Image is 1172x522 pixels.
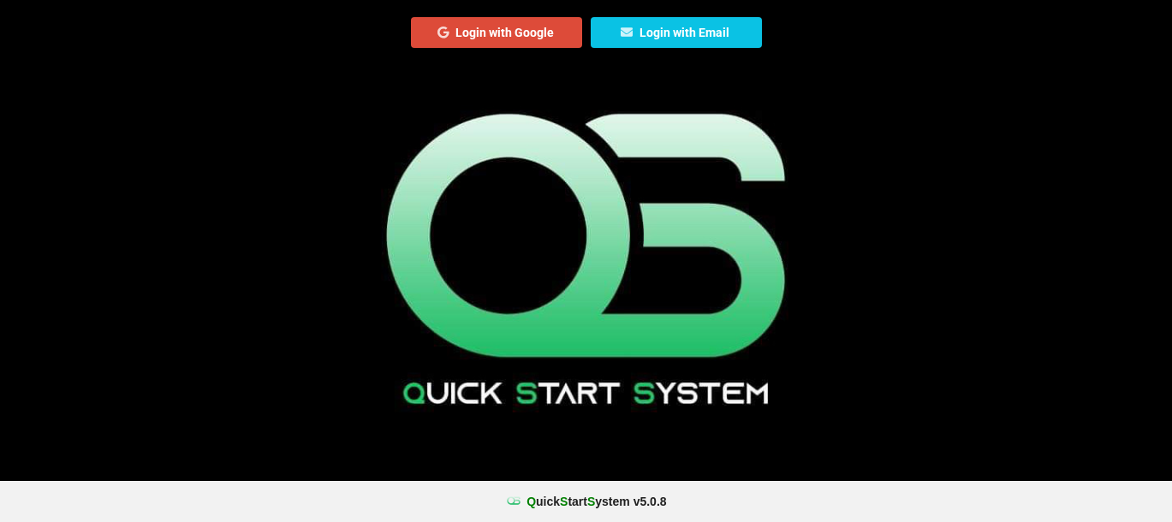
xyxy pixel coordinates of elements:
b: uick tart ystem v 5.0.8 [527,493,666,510]
button: Login with Email [591,17,762,48]
span: Q [527,495,536,508]
span: S [560,495,568,508]
button: Login with Google [411,17,582,48]
span: S [587,495,595,508]
img: favicon.ico [505,493,522,510]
